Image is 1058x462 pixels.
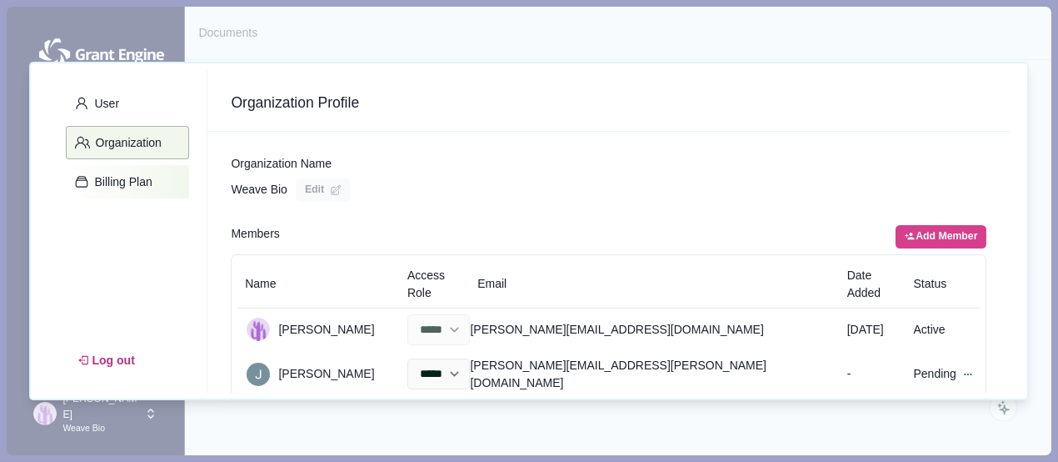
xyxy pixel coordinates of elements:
img: profile picture [247,363,270,386]
div: [PERSON_NAME][EMAIL_ADDRESS][PERSON_NAME][DOMAIN_NAME] [470,351,839,398]
img: profile picture [247,318,270,341]
button: User [66,87,189,120]
div: - [840,359,906,389]
div: Organization Name [231,155,986,173]
span: Members [231,225,279,249]
div: [PERSON_NAME] [237,312,400,347]
p: Organization [90,136,162,150]
th: Name [237,261,400,309]
button: Add Member [896,225,986,249]
div: [PERSON_NAME] [237,357,400,392]
th: Status [906,261,956,309]
p: User [89,97,120,111]
th: Email [470,261,839,309]
button: Log out [66,346,147,375]
div: Active [906,315,956,344]
div: Pending [906,359,956,389]
button: Edit [296,178,350,202]
span: Weave Bio [231,181,287,198]
button: Organization [66,126,189,159]
p: Billing Plan [89,175,152,189]
button: Billing Plan [66,165,189,198]
div: [DATE] [840,315,906,344]
span: Organization Profile [231,93,986,113]
th: Access Role [400,261,470,309]
th: Date Added [840,261,906,309]
div: [PERSON_NAME][EMAIL_ADDRESS][DOMAIN_NAME] [470,315,839,344]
